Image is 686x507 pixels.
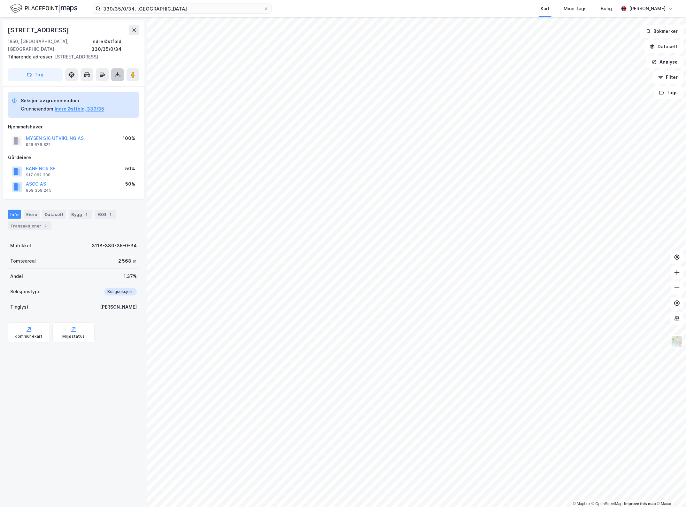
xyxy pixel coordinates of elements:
[15,334,42,339] div: Kommunekart
[541,5,550,12] div: Kart
[69,210,92,219] div: Bygg
[8,38,91,53] div: 1850, [GEOGRAPHIC_DATA], [GEOGRAPHIC_DATA]
[564,5,587,12] div: Mine Tags
[21,105,53,113] div: Grunneiendom
[125,165,135,173] div: 50%
[95,210,116,219] div: ESG
[83,211,90,218] div: 1
[10,288,41,296] div: Seksjonstype
[624,502,656,506] a: Improve this map
[8,68,63,81] button: Tag
[26,142,50,147] div: 926 676 822
[640,25,683,38] button: Bokmerker
[8,154,139,161] div: Gårdeiere
[8,123,139,131] div: Hjemmelshaver
[573,502,590,506] a: Mapbox
[10,303,28,311] div: Tinglyst
[101,4,264,13] input: Søk på adresse, matrikkel, gårdeiere, leietakere eller personer
[92,242,137,250] div: 3118-330-35-0-34
[8,221,51,230] div: Transaksjoner
[629,5,666,12] div: [PERSON_NAME]
[654,476,686,507] div: Kontrollprogram for chat
[8,54,55,59] span: Tilhørende adresser:
[8,25,70,35] div: [STREET_ADDRESS]
[644,40,683,53] button: Datasett
[26,173,50,178] div: 917 082 308
[10,273,23,280] div: Andel
[21,97,104,104] div: Seksjon av grunneiendom
[646,56,683,68] button: Analyse
[123,134,135,142] div: 100%
[125,180,135,188] div: 50%
[100,303,137,311] div: [PERSON_NAME]
[601,5,612,12] div: Bolig
[10,3,77,14] img: logo.f888ab2527a4732fd821a326f86c7f29.svg
[62,334,85,339] div: Miljøstatus
[8,53,134,61] div: [STREET_ADDRESS]
[42,210,66,219] div: Datasett
[26,188,51,193] div: 959 359 245
[91,38,139,53] div: Indre Østfold, 330/35/0/34
[24,210,40,219] div: Eiere
[55,105,104,113] button: Indre Østfold, 330/35
[107,211,114,218] div: 1
[653,71,683,84] button: Filter
[118,257,137,265] div: 2 568 ㎡
[124,273,137,280] div: 1.37%
[10,257,36,265] div: Tomteareal
[671,335,683,348] img: Z
[10,242,31,250] div: Matrikkel
[42,223,49,229] div: 2
[654,86,683,99] button: Tags
[654,476,686,507] iframe: Chat Widget
[592,502,623,506] a: OpenStreetMap
[8,210,21,219] div: Info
